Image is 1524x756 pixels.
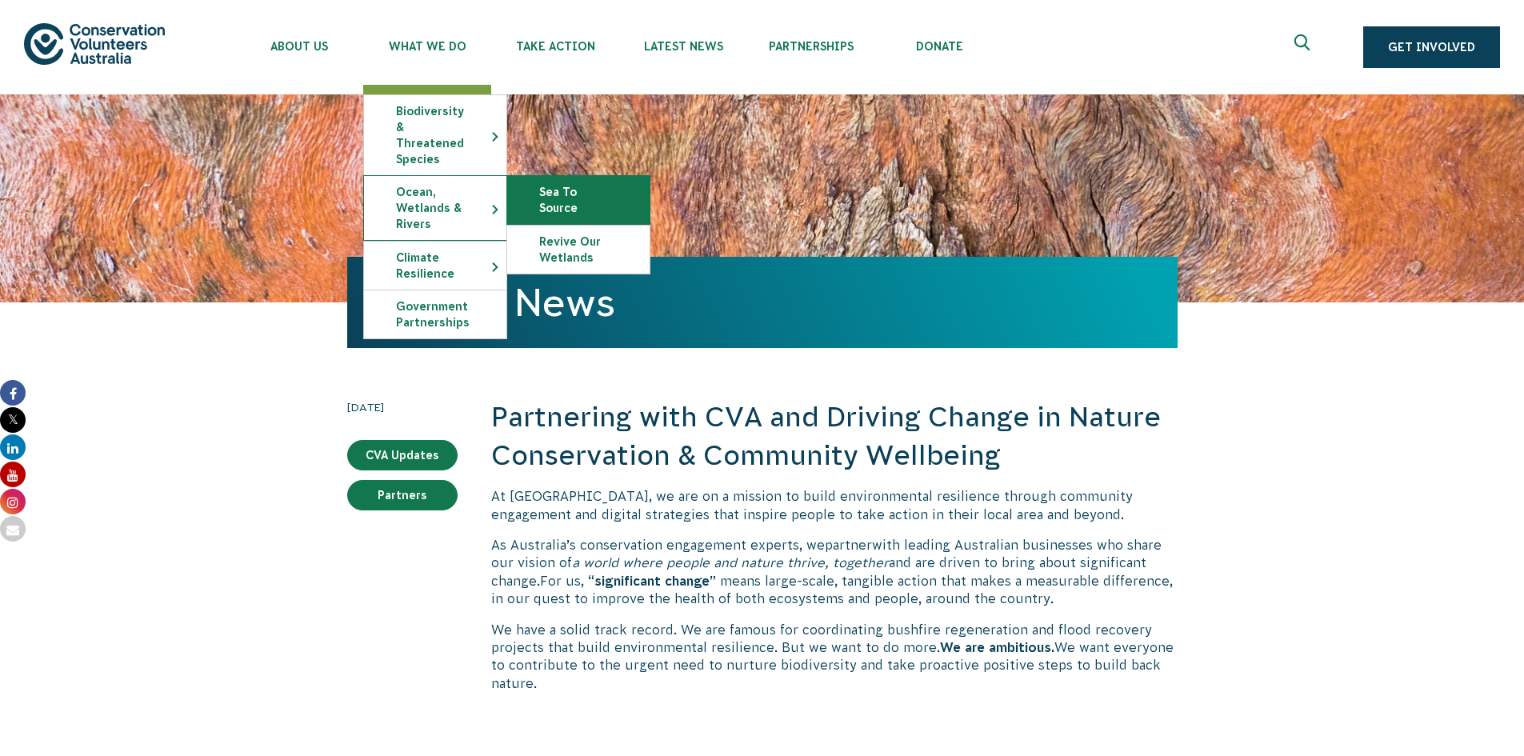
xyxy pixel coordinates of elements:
[364,176,506,240] a: Ocean, Wetlands & Rivers
[491,487,1178,523] p: At [GEOGRAPHIC_DATA], we are on a mission to build environmental resilience through community eng...
[363,241,507,290] li: Climate Resilience
[594,574,710,588] strong: significant change
[875,40,1003,53] span: Donate
[363,175,507,241] li: Ocean, Wetlands & Rivers
[364,290,506,338] a: Government Partnerships
[235,40,363,53] span: About Us
[347,480,458,510] a: Partners
[1363,26,1500,68] a: Get Involved
[347,440,458,470] a: CVA Updates
[491,536,1178,608] p: For us, “ ” means large-scale, tangible action that makes a measurable difference, in our quest t...
[507,226,650,274] a: Revive Our Wetlands
[1294,34,1314,60] span: Expand search box
[747,40,875,53] span: Partnerships
[347,398,458,416] time: [DATE]
[940,640,1054,654] strong: We are ambitious.
[491,621,1178,693] p: We have a solid track record. We are famous for coordinating bushfire regeneration and flood reco...
[363,94,507,175] li: Biodiversity & Threatened Species
[825,538,872,552] span: partner
[572,555,889,570] em: a world where people and nature thrive, together
[364,95,506,175] a: Biodiversity & Threatened Species
[491,398,1178,474] h2: Partnering with CVA and Driving Change in Nature Conservation & Community Wellbeing
[364,242,506,290] a: Climate Resilience
[619,40,747,53] span: Latest News
[24,23,165,64] img: logo.svg
[363,40,491,53] span: What We Do
[1285,28,1323,66] button: Expand search box Close search box
[491,538,825,552] span: As Australia’s conservation engagement experts, we
[507,176,650,224] a: Sea To Source
[491,40,619,53] span: Take Action
[491,538,1162,588] span: with leading Australian businesses who share our vision of and are driven to bring about signific...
